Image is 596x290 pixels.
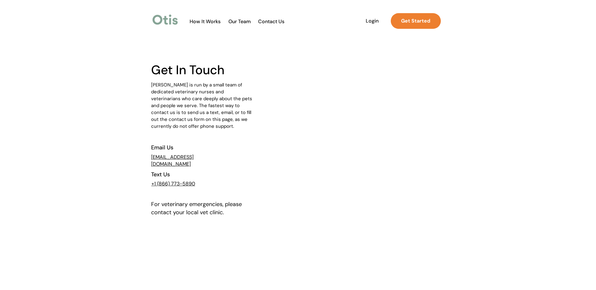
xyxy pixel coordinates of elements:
[358,18,387,24] span: Login
[151,62,225,78] span: Get In Touch
[224,18,255,25] a: Our Team
[186,18,224,24] span: How It Works
[182,180,195,187] u: 5890
[151,200,242,216] span: For veterinary emergencies, please contact your local vet clinic.
[186,18,224,25] a: How It Works
[358,13,387,29] a: Login
[261,41,433,88] iframe: Gorgias Contact Form
[224,18,255,24] span: Our Team
[151,144,173,151] span: Email Us
[151,154,194,167] a: [EMAIL_ADDRESS][DOMAIN_NAME]
[391,13,441,29] a: Get Started
[151,171,170,178] span: Text Us
[401,18,430,24] strong: Get Started
[151,180,182,187] a: +1 (866) 773-
[151,82,252,129] span: [PERSON_NAME] is run by a small team of dedicated veterinary nurses and veterinarians who care de...
[255,18,288,24] span: Contact Us
[255,18,288,25] a: Contact Us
